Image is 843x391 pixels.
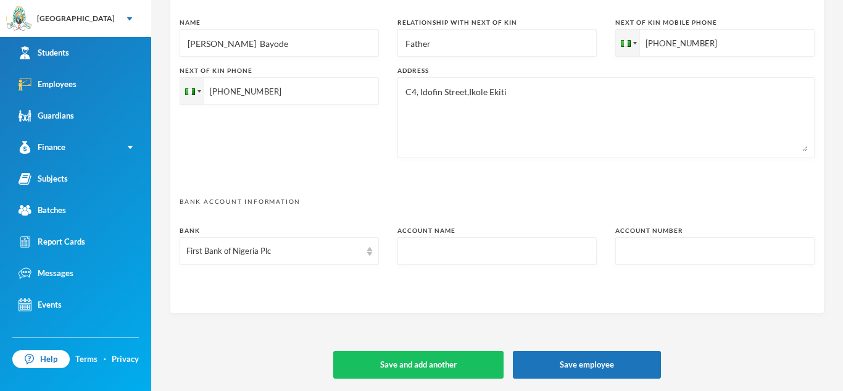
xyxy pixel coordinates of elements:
a: Terms [75,353,98,366]
div: Next of Kin Mobile Phone [615,18,815,27]
div: Report Cards [19,235,85,248]
div: Batches [19,204,66,217]
div: Messages [19,267,73,280]
div: Guardians [19,109,74,122]
div: [GEOGRAPHIC_DATA] [37,13,115,24]
textarea: C4, Idofin Street,Ikole Ekiti [404,84,808,151]
button: Save employee [513,351,661,379]
div: Next of Kin Phone [180,66,379,75]
a: Help [12,350,70,369]
div: Events [19,298,62,311]
div: · [104,353,106,366]
img: logo [7,7,31,32]
div: Name [180,18,379,27]
div: Relationship with next of kin [397,18,597,27]
div: Subjects [19,172,68,185]
div: Bank [180,226,379,235]
div: Address [397,66,815,75]
div: Finance [19,141,65,154]
button: Save and add another [333,351,504,379]
a: Privacy [112,353,139,366]
p: Bank account Information [180,197,815,206]
div: Nigeria: + 234 [180,78,204,104]
div: First Bank of Nigeria Plc [186,245,361,258]
div: Account Name [397,226,597,235]
div: Students [19,46,69,59]
div: Nigeria: + 234 [616,30,639,56]
div: Employees [19,78,77,91]
div: Account Number [615,226,815,235]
